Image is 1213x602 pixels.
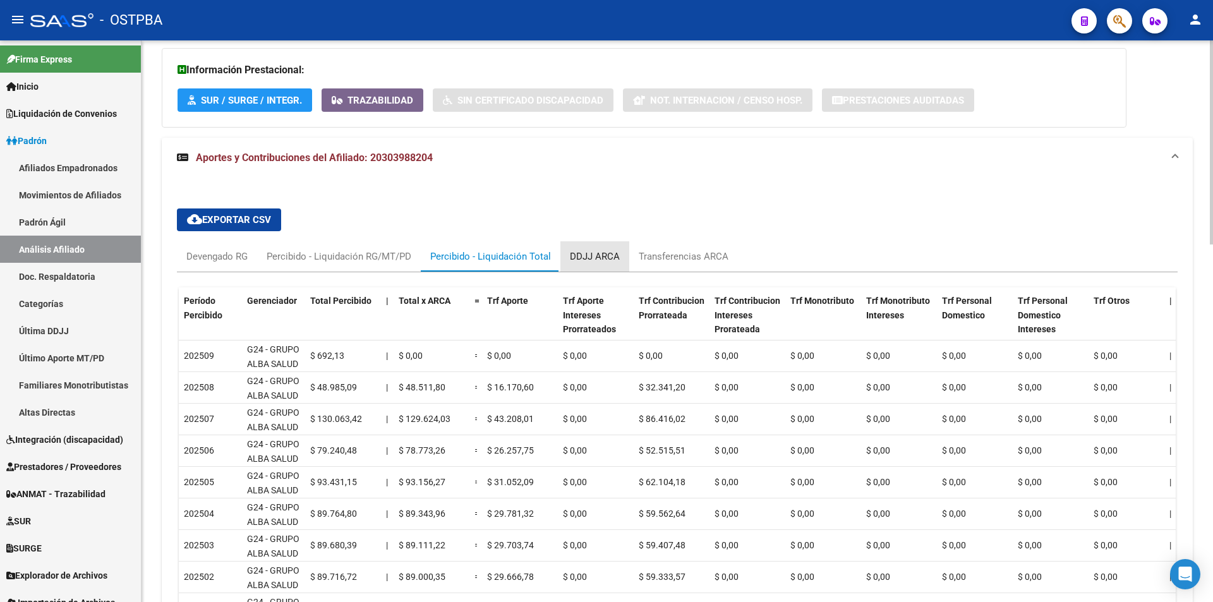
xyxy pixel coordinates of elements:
span: $ 0,00 [715,509,739,519]
span: $ 0,00 [942,351,966,361]
span: $ 0,00 [715,351,739,361]
span: Total x ARCA [399,296,450,306]
datatable-header-cell: Total x ARCA [394,287,469,358]
span: Total Percibido [310,296,371,306]
span: $ 0,00 [1018,509,1042,519]
span: | [386,477,388,487]
span: | [386,351,388,361]
span: | [386,509,388,519]
span: Trf Monotributo Intereses [866,296,930,320]
button: Prestaciones Auditadas [822,88,974,112]
span: = [474,509,480,519]
span: $ 48.511,80 [399,382,445,392]
span: = [474,414,480,424]
span: $ 16.170,60 [487,382,534,392]
datatable-header-cell: Gerenciador [242,287,305,358]
span: $ 32.341,20 [639,382,685,392]
span: Trf Personal Domestico [942,296,992,320]
span: $ 59.562,64 [639,509,685,519]
span: $ 0,00 [1094,540,1118,550]
span: 202506 [184,445,214,455]
mat-icon: person [1188,12,1203,27]
button: Not. Internacion / Censo Hosp. [623,88,812,112]
span: $ 0,00 [942,382,966,392]
datatable-header-cell: Total Percibido [305,287,381,358]
span: | [1169,351,1171,361]
span: Prestaciones Auditadas [843,95,964,106]
span: $ 0,00 [563,572,587,582]
span: $ 0,00 [1018,414,1042,424]
span: $ 0,00 [790,572,814,582]
datatable-header-cell: = [469,287,482,358]
span: $ 0,00 [1018,540,1042,550]
span: Trf Aporte Intereses Prorrateados [563,296,616,335]
button: SUR / SURGE / INTEGR. [178,88,312,112]
span: $ 89.764,80 [310,509,357,519]
datatable-header-cell: Trf Monotributo [785,287,861,358]
span: | [386,445,388,455]
h3: Información Prestacional: [178,61,1111,79]
span: - OSTPBA [100,6,162,34]
span: $ 0,00 [1094,414,1118,424]
span: $ 89.343,96 [399,509,445,519]
span: SUR / SURGE / INTEGR. [201,95,302,106]
datatable-header-cell: Trf Otros [1089,287,1164,358]
div: Percibido - Liquidación Total [430,250,551,263]
span: SURGE [6,541,42,555]
span: $ 0,00 [790,509,814,519]
span: $ 0,00 [942,445,966,455]
span: Trazabilidad [347,95,413,106]
span: $ 43.208,01 [487,414,534,424]
span: = [474,296,480,306]
span: $ 62.104,18 [639,477,685,487]
span: $ 0,00 [1094,351,1118,361]
span: $ 0,00 [715,477,739,487]
datatable-header-cell: | [1164,287,1177,358]
span: $ 0,00 [866,351,890,361]
span: $ 129.624,03 [399,414,450,424]
span: Trf Contribucion Prorrateada [639,296,704,320]
datatable-header-cell: Período Percibido [179,287,242,358]
div: Open Intercom Messenger [1170,559,1200,589]
div: Transferencias ARCA [639,250,728,263]
span: $ 0,00 [1094,382,1118,392]
span: $ 0,00 [942,572,966,582]
span: Aportes y Contribuciones del Afiliado: 20303988204 [196,152,433,164]
span: | [1169,477,1171,487]
datatable-header-cell: Trf Personal Domestico [937,287,1013,358]
button: Exportar CSV [177,208,281,231]
span: $ 78.773,26 [399,445,445,455]
span: $ 0,00 [1018,351,1042,361]
span: $ 0,00 [1094,445,1118,455]
span: $ 0,00 [866,414,890,424]
div: DDJJ ARCA [570,250,620,263]
span: 202509 [184,351,214,361]
span: $ 130.063,42 [310,414,362,424]
span: $ 79.240,48 [310,445,357,455]
span: $ 26.257,75 [487,445,534,455]
span: $ 93.431,15 [310,477,357,487]
mat-icon: cloud_download [187,212,202,227]
span: | [386,382,388,392]
span: 202507 [184,414,214,424]
datatable-header-cell: Trf Personal Domestico Intereses [1013,287,1089,358]
span: Integración (discapacidad) [6,433,123,447]
span: $ 0,00 [563,445,587,455]
span: Inicio [6,80,39,93]
span: $ 0,00 [866,572,890,582]
span: $ 0,00 [790,414,814,424]
span: $ 89.000,35 [399,572,445,582]
span: $ 29.703,74 [487,540,534,550]
span: $ 0,00 [715,414,739,424]
span: $ 89.716,72 [310,572,357,582]
span: Sin Certificado Discapacidad [457,95,603,106]
span: = [474,540,480,550]
span: $ 52.515,51 [639,445,685,455]
span: $ 0,00 [790,351,814,361]
span: Trf Otros [1094,296,1130,306]
span: = [474,477,480,487]
div: Devengado RG [186,250,248,263]
span: $ 59.407,48 [639,540,685,550]
span: $ 59.333,57 [639,572,685,582]
span: $ 31.052,09 [487,477,534,487]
